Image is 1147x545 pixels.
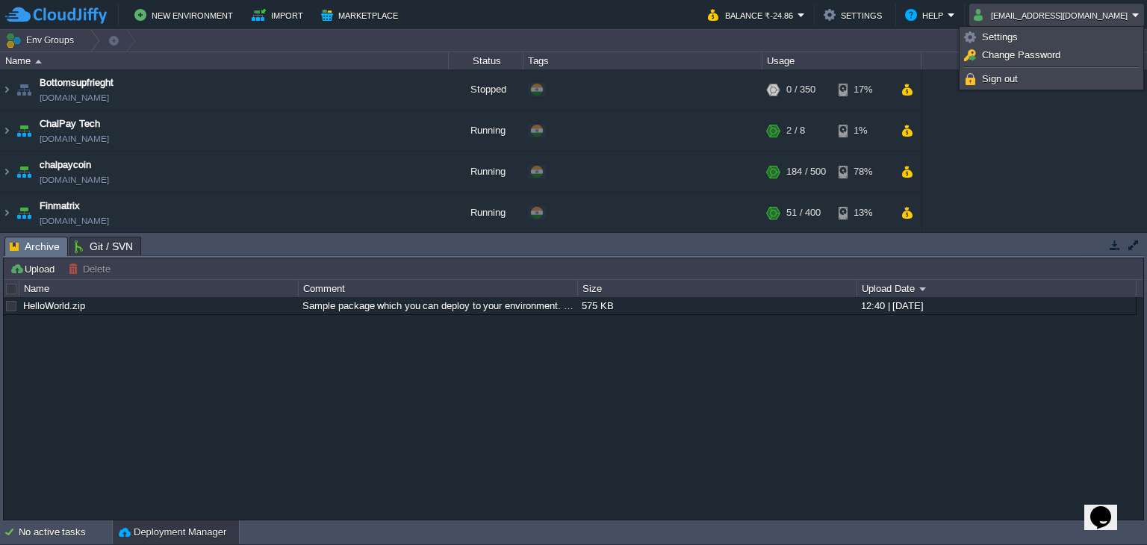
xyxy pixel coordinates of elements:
div: Name [1,52,448,69]
a: Change Password [962,47,1141,63]
div: Sample package which you can deploy to your environment. Feel free to delete and upload a package... [299,297,576,314]
a: Bottomsupfrieght [40,75,114,90]
img: AMDAwAAAACH5BAEAAAAALAAAAAABAAEAAAICRAEAOw== [13,152,34,192]
button: Import [252,6,308,24]
a: Sign out [962,71,1141,87]
div: Tags [524,52,762,69]
a: Settings [962,29,1141,46]
img: AMDAwAAAACH5BAEAAAAALAAAAAABAAEAAAICRAEAOw== [13,193,34,233]
button: Help [905,6,948,24]
div: 13% [839,193,887,233]
div: Size [579,280,857,297]
div: 17% [839,69,887,110]
a: [DOMAIN_NAME] [40,172,109,187]
button: Balance ₹-24.86 [708,6,798,24]
a: [DOMAIN_NAME] [40,214,109,228]
div: 184 / 500 [786,152,826,192]
div: Upload Date [858,280,1136,297]
img: AMDAwAAAACH5BAEAAAAALAAAAAABAAEAAAICRAEAOw== [1,69,13,110]
div: Status [450,52,523,69]
img: AMDAwAAAACH5BAEAAAAALAAAAAABAAEAAAICRAEAOw== [35,60,42,63]
button: Deployment Manager [119,525,226,540]
div: 2 / 8 [786,110,805,151]
div: 1% [839,110,887,151]
div: Running [449,152,523,192]
div: Stopped [449,69,523,110]
span: Sign out [982,73,1018,84]
div: Running [449,193,523,233]
span: Change Password [982,49,1060,60]
span: Settings [982,31,1018,43]
a: Finmatrix [40,199,80,214]
img: AMDAwAAAACH5BAEAAAAALAAAAAABAAEAAAICRAEAOw== [1,110,13,151]
div: 0 / 350 [786,69,815,110]
span: Archive [10,237,60,256]
img: AMDAwAAAACH5BAEAAAAALAAAAAABAAEAAAICRAEAOw== [1,193,13,233]
a: [DOMAIN_NAME] [40,131,109,146]
iframe: chat widget [1084,485,1132,530]
button: Env Groups [5,30,79,51]
button: Upload [10,262,59,275]
button: [EMAIL_ADDRESS][DOMAIN_NAME] [974,6,1132,24]
span: Git / SVN [75,237,133,255]
div: 78% [839,152,887,192]
div: 575 KB [578,297,856,314]
a: chalpaycoin [40,158,91,172]
a: [DOMAIN_NAME] [40,90,109,105]
img: AMDAwAAAACH5BAEAAAAALAAAAAABAAEAAAICRAEAOw== [13,110,34,151]
a: HelloWorld.zip [23,300,85,311]
div: Running [449,110,523,151]
div: No active tasks [19,520,112,544]
div: 12:40 | [DATE] [857,297,1135,314]
div: Name [20,280,298,297]
button: Marketplace [321,6,402,24]
button: New Environment [134,6,237,24]
button: Delete [68,262,115,275]
img: AMDAwAAAACH5BAEAAAAALAAAAAABAAEAAAICRAEAOw== [1,152,13,192]
div: Usage [763,52,921,69]
a: ChalPay Tech [40,116,100,131]
img: AMDAwAAAACH5BAEAAAAALAAAAAABAAEAAAICRAEAOw== [13,69,34,110]
img: CloudJiffy [5,6,107,25]
div: Comment [299,280,577,297]
div: 51 / 400 [786,193,821,233]
button: Settings [824,6,886,24]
